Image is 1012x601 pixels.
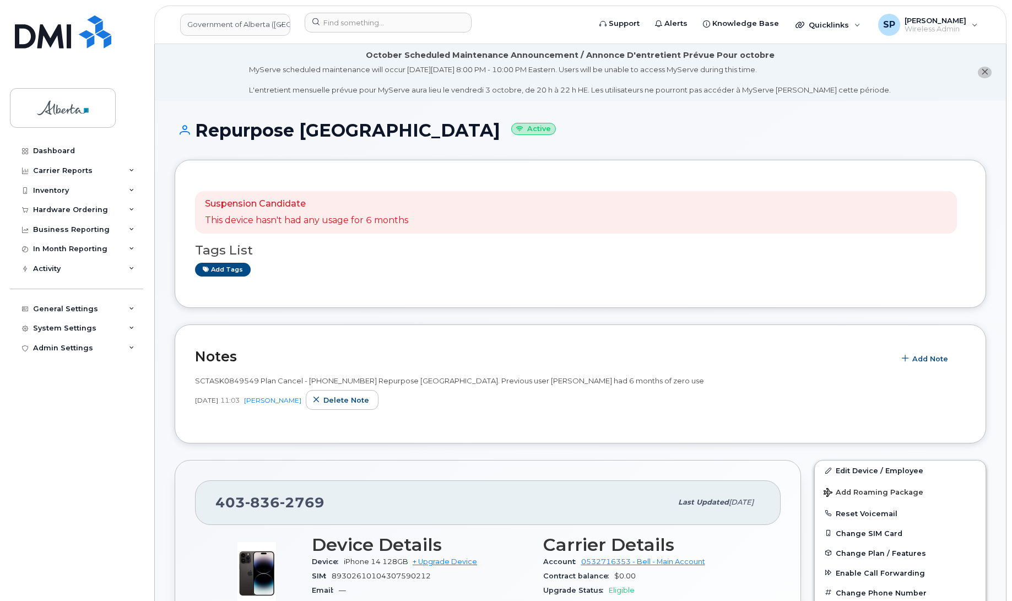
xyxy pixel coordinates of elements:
h3: Device Details [312,535,530,555]
button: Change Plan / Features [815,543,986,563]
span: 11:03 [220,396,240,405]
span: Add Roaming Package [824,488,923,499]
span: — [339,586,346,594]
span: Upgrade Status [543,586,609,594]
h2: Notes [195,348,889,365]
a: Edit Device / Employee [815,461,986,480]
h3: Tags List [195,243,966,257]
span: [DATE] [729,498,754,506]
span: [DATE] [195,396,218,405]
button: Delete note [306,390,378,410]
div: October Scheduled Maintenance Announcement / Annonce D'entretient Prévue Pour octobre [366,50,775,61]
a: + Upgrade Device [413,557,477,566]
button: Add Roaming Package [815,480,986,503]
button: Enable Call Forwarding [815,563,986,583]
span: Device [312,557,344,566]
div: MyServe scheduled maintenance will occur [DATE][DATE] 8:00 PM - 10:00 PM Eastern. Users will be u... [249,64,891,95]
button: Change SIM Card [815,523,986,543]
span: Delete note [323,395,369,405]
small: Active [511,123,556,136]
span: 836 [245,494,280,511]
h3: Carrier Details [543,535,761,555]
span: SIM [312,572,332,580]
p: This device hasn't had any usage for 6 months [205,214,408,227]
span: Contract balance [543,572,614,580]
span: SCTASK0849549 Plan Cancel - [PHONE_NUMBER] Repurpose [GEOGRAPHIC_DATA]. Previous user [PERSON_NAM... [195,376,704,385]
span: Last updated [678,498,729,506]
a: Add tags [195,263,251,277]
a: 0532716353 - Bell - Main Account [581,557,705,566]
a: [PERSON_NAME] [244,396,301,404]
button: close notification [978,67,992,78]
span: $0.00 [614,572,636,580]
span: Email [312,586,339,594]
button: Add Note [895,349,957,369]
span: 403 [215,494,324,511]
button: Reset Voicemail [815,503,986,523]
span: Enable Call Forwarding [836,568,925,577]
h1: Repurpose [GEOGRAPHIC_DATA] [175,121,986,140]
span: iPhone 14 128GB [344,557,408,566]
p: Suspension Candidate [205,198,408,210]
span: Add Note [912,354,948,364]
span: Eligible [609,586,635,594]
span: Account [543,557,581,566]
span: 89302610104307590212 [332,572,431,580]
span: 2769 [280,494,324,511]
span: Change Plan / Features [836,549,926,557]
